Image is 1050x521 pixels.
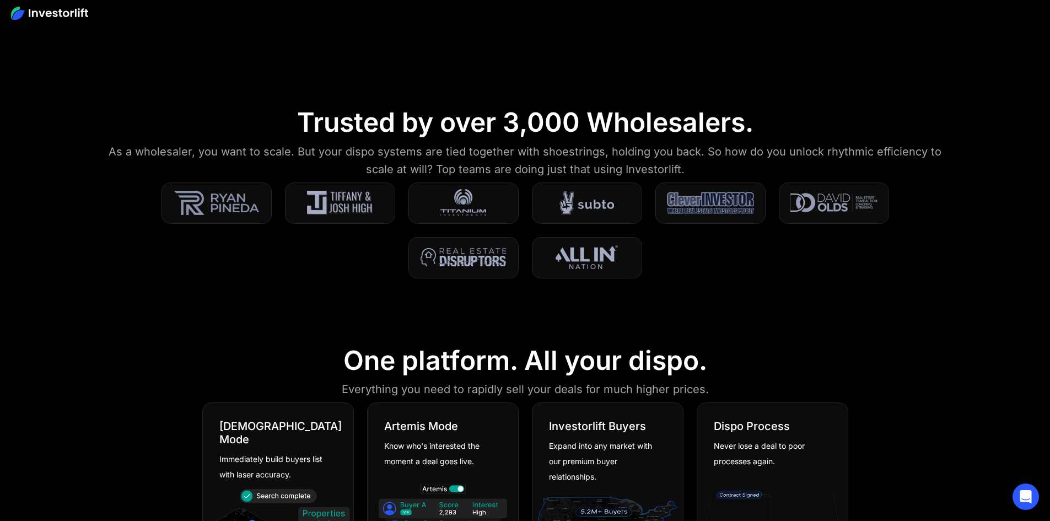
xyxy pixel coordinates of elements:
div: Never lose a deal to poor processes again. [714,438,823,469]
div: Trusted by over 3,000 Wholesalers. [297,106,753,138]
div: Investorlift Buyers [549,420,646,433]
div: Expand into any market with our premium buyer relationships. [549,438,658,485]
div: [DEMOGRAPHIC_DATA] Mode [219,420,342,446]
div: As a wholesaler, you want to scale. But your dispo systems are tied together with shoestrings, ho... [105,143,945,178]
div: Everything you need to rapidly sell your deals for much higher prices. [342,380,709,398]
div: Artemis Mode [384,420,458,433]
div: Know who's interested the moment a deal goes live. [384,438,493,469]
div: One platform. All your dispo. [343,345,707,377]
div: Immediately build buyers list with laser accuracy. [219,452,329,482]
div: Dispo Process [714,420,790,433]
div: Open Intercom Messenger [1013,484,1039,510]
